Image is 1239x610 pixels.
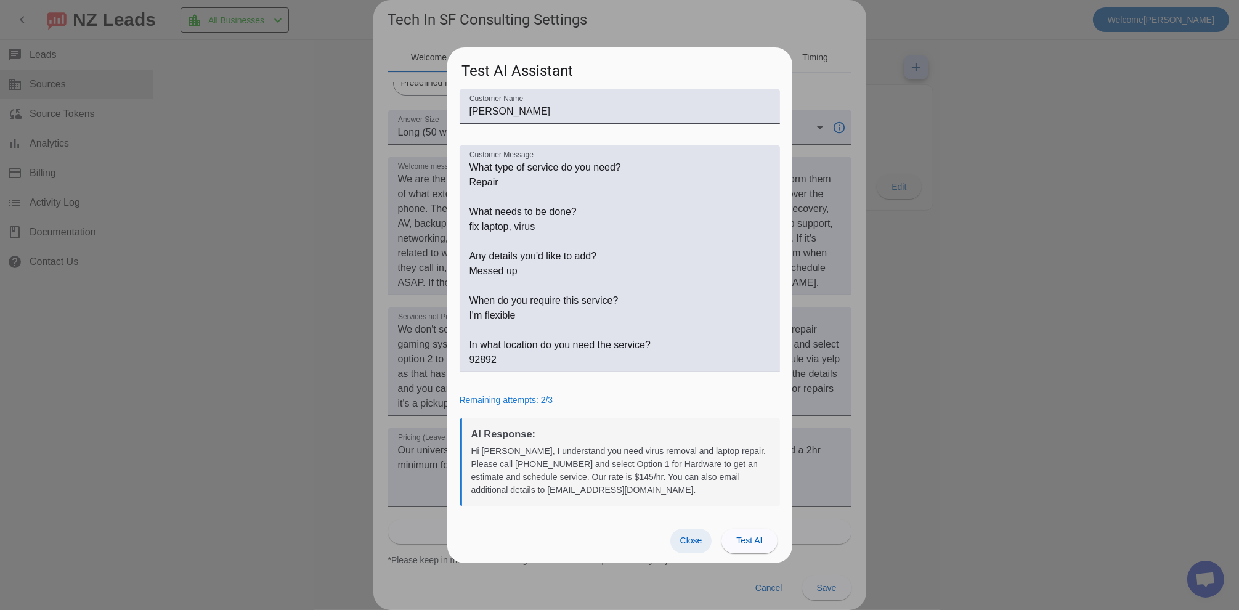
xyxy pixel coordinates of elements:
[680,535,702,545] span: Close
[469,94,523,102] mat-label: Customer Name
[670,529,712,553] button: Close
[471,445,771,497] div: Hi [PERSON_NAME], I understand you need virus removal and laptop repair. Please call [PHONE_NUMBE...
[471,428,771,440] h3: AI Response:
[721,529,777,553] button: Test AI
[447,47,792,89] h2: Test AI Assistant
[460,395,553,405] span: Remaining attempts: 2/3
[736,535,762,545] span: Test AI
[469,150,534,158] mat-label: Customer Message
